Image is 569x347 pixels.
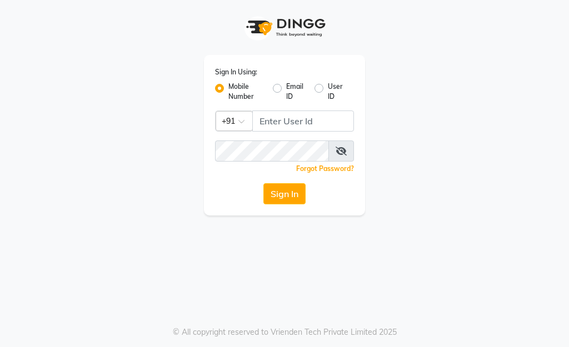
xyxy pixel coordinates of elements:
input: Username [252,110,354,132]
button: Sign In [263,183,306,204]
label: Email ID [286,82,305,102]
a: Forgot Password? [296,164,354,173]
label: User ID [328,82,345,102]
input: Username [215,140,329,162]
label: Sign In Using: [215,67,257,77]
img: logo1.svg [240,11,329,44]
label: Mobile Number [228,82,264,102]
